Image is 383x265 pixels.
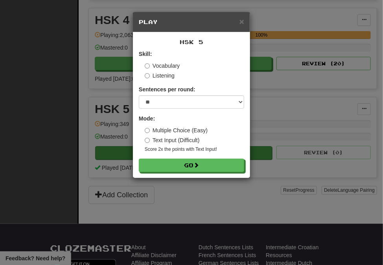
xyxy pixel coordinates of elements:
[145,63,150,69] input: Vocabulary
[145,146,244,153] small: Score 2x the points with Text Input !
[145,136,200,144] label: Text Input (Difficult)
[145,73,150,78] input: Listening
[145,72,175,80] label: Listening
[139,51,152,57] strong: Skill:
[139,115,155,122] strong: Mode:
[139,18,244,26] h5: Play
[145,128,150,133] input: Multiple Choice (Easy)
[139,159,244,172] button: Go
[239,17,244,26] button: Close
[239,17,244,26] span: ×
[145,138,150,143] input: Text Input (Difficult)
[180,39,203,45] span: HSK 5
[145,62,180,70] label: Vocabulary
[145,126,208,134] label: Multiple Choice (Easy)
[139,85,195,93] label: Sentences per round:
